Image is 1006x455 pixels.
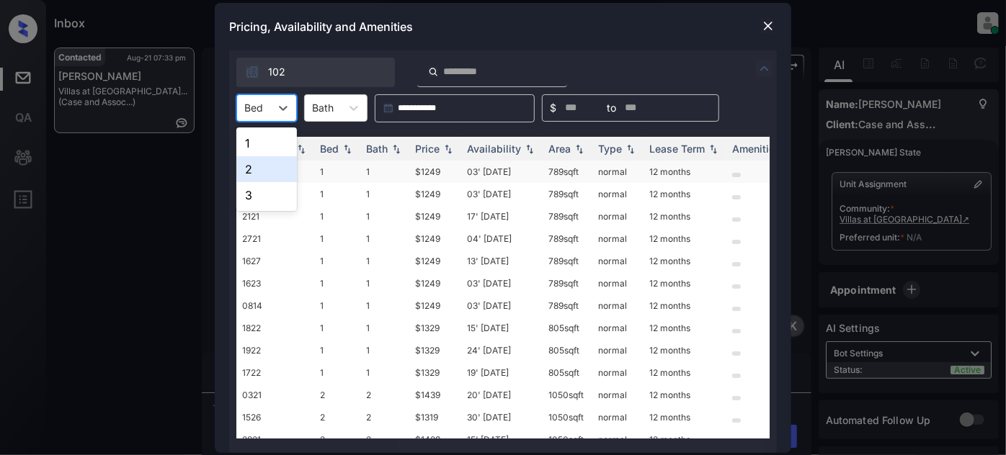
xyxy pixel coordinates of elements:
td: $1329 [409,361,461,384]
td: normal [592,428,644,451]
td: 12 months [644,361,726,384]
td: 15' [DATE] [461,317,543,339]
img: sorting [522,143,537,153]
td: 2 [314,406,360,428]
td: 1 [314,227,360,250]
td: $1329 [409,317,461,339]
td: normal [592,384,644,406]
td: 1 [360,227,409,250]
td: 1 [360,183,409,205]
td: $1249 [409,250,461,272]
td: 1050 sqft [543,428,592,451]
td: 1722 [236,361,314,384]
img: close [761,19,775,33]
td: 03' [DATE] [461,294,543,317]
div: Bed [320,143,339,155]
td: 1 [314,272,360,294]
td: 789 sqft [543,294,592,317]
div: 2 [236,156,297,182]
img: sorting [340,143,355,153]
td: 2 [314,428,360,451]
img: sorting [623,143,638,153]
td: 1050 sqft [543,406,592,428]
div: Type [598,143,622,155]
td: $1429 [409,428,461,451]
td: 12 months [644,183,726,205]
td: normal [592,227,644,250]
div: Availability [467,143,521,155]
td: 789 sqft [543,205,592,227]
td: $1249 [409,272,461,294]
div: 1 [236,130,297,156]
img: icon-zuma [245,65,259,79]
td: 1 [360,339,409,361]
div: Amenities [732,143,780,155]
td: 805 sqft [543,317,592,339]
td: $1249 [409,161,461,183]
td: 12 months [644,205,726,227]
td: $1249 [409,183,461,205]
td: 1 [314,250,360,272]
td: normal [592,317,644,339]
td: 1 [360,161,409,183]
div: Bath [366,143,388,155]
img: icon-zuma [756,60,773,77]
td: 2 [360,428,409,451]
td: normal [592,250,644,272]
div: Pricing, Availability and Amenities [215,3,791,50]
td: 03' [DATE] [461,272,543,294]
td: 15' [DATE] [461,428,543,451]
div: Area [548,143,571,155]
td: 1 [314,161,360,183]
img: sorting [389,143,404,153]
td: normal [592,339,644,361]
td: normal [592,406,644,428]
td: 789 sqft [543,250,592,272]
td: 1 [314,339,360,361]
td: 1822 [236,317,314,339]
img: icon-zuma [428,66,439,78]
td: 12 months [644,406,726,428]
td: 12 months [644,227,726,250]
img: sorting [572,143,587,153]
td: 1 [314,317,360,339]
td: 12 months [644,294,726,317]
td: 1 [360,250,409,272]
td: 1 [314,183,360,205]
td: 789 sqft [543,272,592,294]
td: 03' [DATE] [461,183,543,205]
td: 30' [DATE] [461,406,543,428]
span: $ [550,100,556,116]
td: 1526 [236,406,314,428]
td: normal [592,161,644,183]
td: 789 sqft [543,227,592,250]
td: 12 months [644,428,726,451]
td: 1 [360,294,409,317]
span: 102 [268,64,285,80]
td: normal [592,361,644,384]
td: 2 [360,384,409,406]
div: Price [415,143,440,155]
td: 805 sqft [543,361,592,384]
td: 03' [DATE] [461,161,543,183]
td: $1249 [409,294,461,317]
td: $1439 [409,384,461,406]
td: 17' [DATE] [461,205,543,227]
td: 2121 [236,205,314,227]
td: 20' [DATE] [461,384,543,406]
div: 3 [236,182,297,208]
td: $1249 [409,205,461,227]
img: sorting [706,143,721,153]
td: 1 [360,272,409,294]
td: 1627 [236,250,314,272]
td: 2 [360,406,409,428]
img: sorting [294,143,308,153]
td: 12 months [644,250,726,272]
td: 12 months [644,161,726,183]
td: 04' [DATE] [461,227,543,250]
td: 1922 [236,339,314,361]
td: $1329 [409,339,461,361]
td: normal [592,205,644,227]
img: sorting [441,143,455,153]
td: 12 months [644,384,726,406]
